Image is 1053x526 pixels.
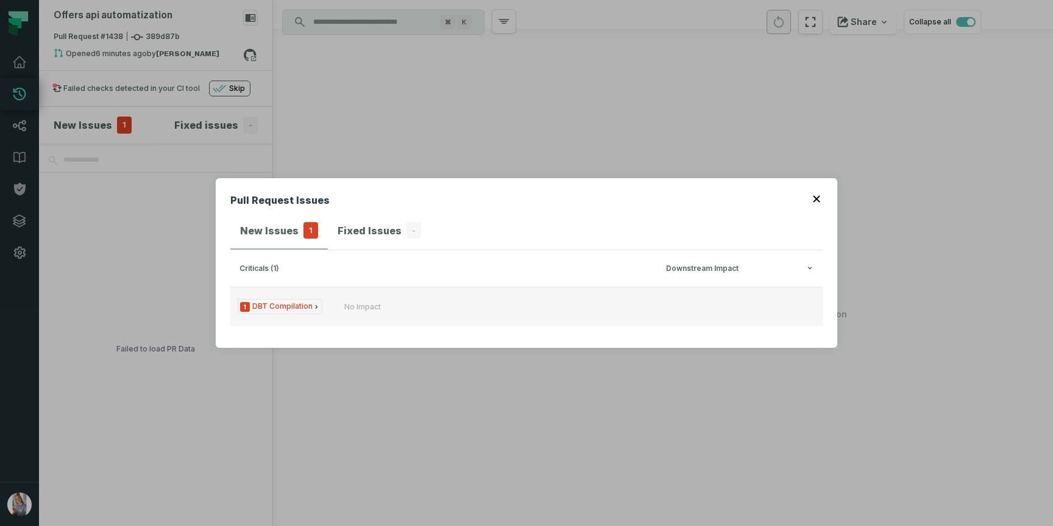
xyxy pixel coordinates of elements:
span: Issue Type [238,299,322,314]
div: No Impact [344,302,381,312]
span: 1 [303,222,318,239]
div: criticals (1) [239,264,659,273]
button: Issue TypeNo Impact [230,287,823,326]
h2: Pull Request Issues [230,193,330,212]
button: criticals (1)Downstream Impact [239,264,814,273]
span: Severity [240,302,250,312]
h4: Fixed Issues [338,223,402,238]
span: - [406,222,421,239]
div: Downstream Impact [666,264,814,273]
h4: New Issues [240,223,299,238]
div: criticals (1)Downstream Impact [230,287,823,333]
